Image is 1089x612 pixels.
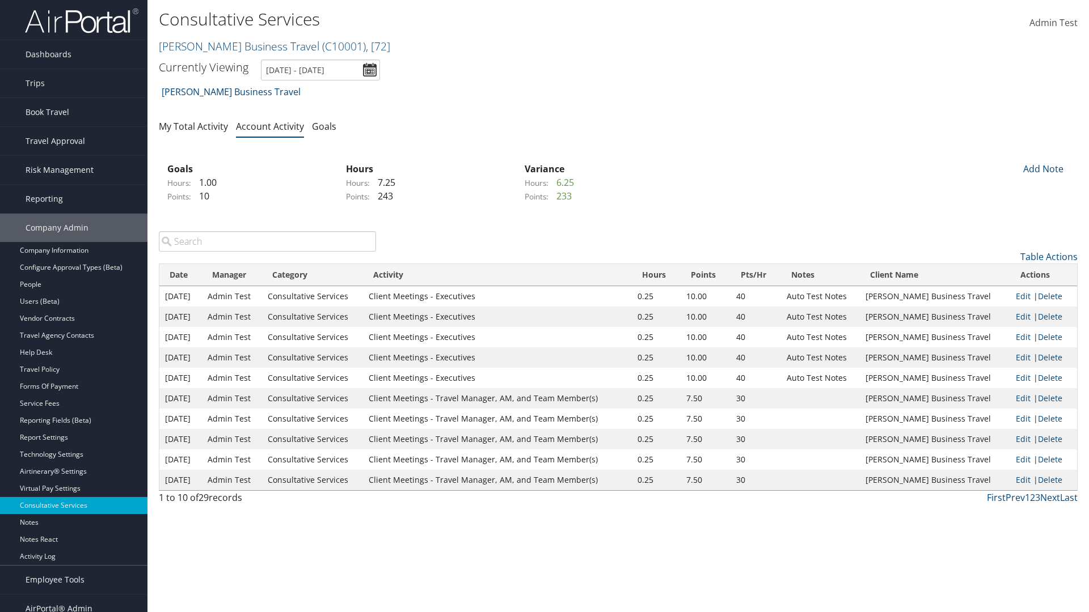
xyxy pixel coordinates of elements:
[26,214,88,242] span: Company Admin
[860,286,1010,307] td: [PERSON_NAME] Business Travel
[193,190,209,202] span: 10
[781,347,860,368] td: Auto Test Notes
[366,39,390,54] span: , [ 72 ]
[551,176,574,189] span: 6.25
[1035,491,1040,504] a: 3
[681,449,731,470] td: 7.50
[632,429,681,449] td: 0.25
[167,191,191,202] label: Points:
[236,120,304,133] a: Account Activity
[1010,368,1077,388] td: |
[1016,454,1031,465] a: Edit
[860,327,1010,347] td: [PERSON_NAME] Business Travel
[1016,331,1031,342] a: Edit
[1006,491,1025,504] a: Prev
[731,368,781,388] td: 40
[159,491,376,510] div: 1 to 10 of records
[860,347,1010,368] td: [PERSON_NAME] Business Travel
[731,409,781,429] td: 30
[632,409,681,429] td: 0.25
[159,470,202,490] td: [DATE]
[363,429,632,449] td: Client Meetings - Travel Manager, AM, and Team Member(s)
[1010,286,1077,307] td: |
[1038,311,1062,322] a: Delete
[860,307,1010,327] td: [PERSON_NAME] Business Travel
[363,470,632,490] td: Client Meetings - Travel Manager, AM, and Team Member(s)
[346,177,370,189] label: Hours:
[860,388,1010,409] td: [PERSON_NAME] Business Travel
[1016,474,1031,485] a: Edit
[1029,6,1078,41] a: Admin Test
[363,368,632,388] td: Client Meetings - Executives
[860,264,1010,286] th: Client Name
[159,286,202,307] td: [DATE]
[1016,433,1031,444] a: Edit
[159,120,228,133] a: My Total Activity
[1010,327,1077,347] td: |
[1010,307,1077,327] td: |
[681,327,731,347] td: 10.00
[322,39,366,54] span: ( C10001 )
[202,347,262,368] td: Admin Test
[860,449,1010,470] td: [PERSON_NAME] Business Travel
[632,347,681,368] td: 0.25
[202,449,262,470] td: Admin Test
[1010,449,1077,470] td: |
[159,307,202,327] td: [DATE]
[202,307,262,327] td: Admin Test
[363,307,632,327] td: Client Meetings - Executives
[202,388,262,409] td: Admin Test
[1010,347,1077,368] td: |
[731,429,781,449] td: 30
[26,127,85,155] span: Travel Approval
[1025,491,1030,504] a: 1
[1038,393,1062,403] a: Delete
[159,39,390,54] a: [PERSON_NAME] Business Travel
[159,388,202,409] td: [DATE]
[987,491,1006,504] a: First
[681,286,731,307] td: 10.00
[1016,311,1031,322] a: Edit
[731,307,781,327] td: 40
[681,470,731,490] td: 7.50
[363,449,632,470] td: Client Meetings - Travel Manager, AM, and Team Member(s)
[262,264,363,286] th: Category: activate to sort column ascending
[262,449,363,470] td: Consultative Services
[262,347,363,368] td: Consultative Services
[159,231,376,252] input: Search
[193,176,217,189] span: 1.00
[363,388,632,409] td: Client Meetings - Travel Manager, AM, and Team Member(s)
[159,264,202,286] th: Date: activate to sort column ascending
[860,429,1010,449] td: [PERSON_NAME] Business Travel
[26,185,63,213] span: Reporting
[681,264,731,286] th: Points
[202,409,262,429] td: Admin Test
[1038,433,1062,444] a: Delete
[731,388,781,409] td: 30
[26,40,71,69] span: Dashboards
[731,264,781,286] th: Pts/Hr
[159,7,771,31] h1: Consultative Services
[781,368,860,388] td: Auto Test Notes
[632,286,681,307] td: 0.25
[202,429,262,449] td: Admin Test
[372,190,393,202] span: 243
[262,368,363,388] td: Consultative Services
[1016,352,1031,363] a: Edit
[202,286,262,307] td: Admin Test
[262,286,363,307] td: Consultative Services
[551,190,572,202] span: 233
[26,98,69,126] span: Book Travel
[363,347,632,368] td: Client Meetings - Executives
[363,409,632,429] td: Client Meetings - Travel Manager, AM, and Team Member(s)
[312,120,336,133] a: Goals
[199,491,209,504] span: 29
[159,347,202,368] td: [DATE]
[25,7,138,34] img: airportal-logo.png
[731,470,781,490] td: 30
[781,264,860,286] th: Notes
[731,327,781,347] td: 40
[525,163,564,175] strong: Variance
[26,156,94,184] span: Risk Management
[1016,372,1031,383] a: Edit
